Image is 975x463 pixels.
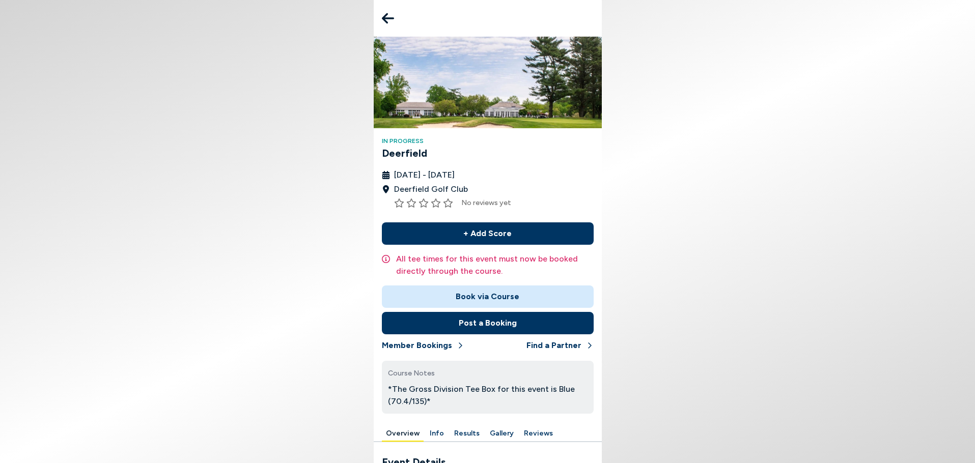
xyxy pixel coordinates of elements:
[374,426,602,442] div: Manage your account
[394,169,455,181] span: [DATE] - [DATE]
[419,198,429,208] button: Rate this item 3 stars
[406,198,416,208] button: Rate this item 2 stars
[426,426,448,442] button: Info
[431,198,441,208] button: Rate this item 4 stars
[382,222,594,245] button: + Add Score
[382,426,424,442] button: Overview
[394,183,468,195] span: Deerfield Golf Club
[382,146,594,161] h3: Deerfield
[520,426,557,442] button: Reviews
[396,253,594,277] p: All tee times for this event must now be booked directly through the course.
[526,334,594,357] button: Find a Partner
[461,197,511,208] span: No reviews yet
[450,426,484,442] button: Results
[382,285,594,308] button: Book via Course
[486,426,518,442] button: Gallery
[382,136,594,146] h4: In Progress
[382,312,594,334] button: Post a Booking
[388,369,435,378] span: Course Notes
[374,37,602,128] img: Deerfield
[382,334,464,357] button: Member Bookings
[443,198,453,208] button: Rate this item 5 stars
[388,383,588,408] p: *The Gross Division Tee Box for this event is Blue (70.4/135)*
[394,198,404,208] button: Rate this item 1 stars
